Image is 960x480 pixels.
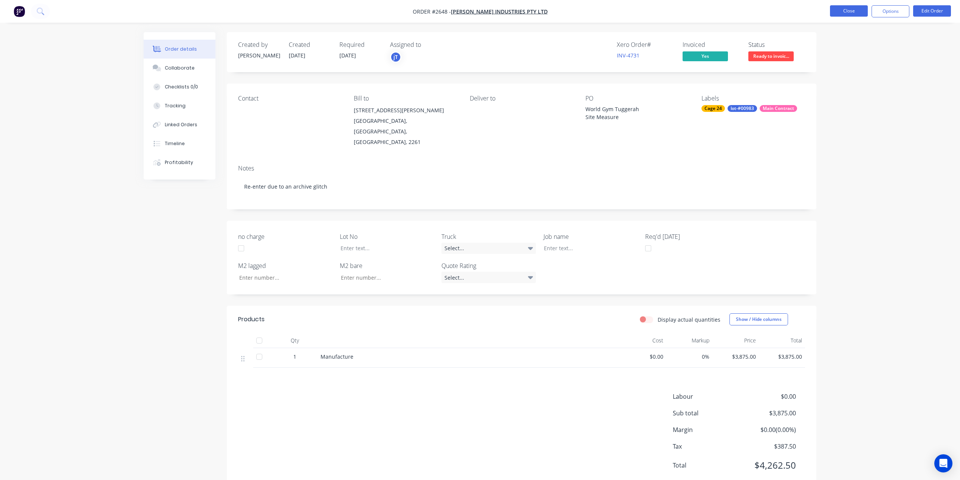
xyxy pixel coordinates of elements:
[701,105,725,112] div: Cage 24
[390,51,401,63] button: jT
[165,159,193,166] div: Profitability
[144,153,215,172] button: Profitability
[354,116,457,147] div: [GEOGRAPHIC_DATA], [GEOGRAPHIC_DATA], [GEOGRAPHIC_DATA], 2261
[165,46,197,53] div: Order details
[165,84,198,90] div: Checklists 0/0
[658,316,720,324] label: Display actual quantities
[913,5,951,17] button: Edit Order
[740,458,796,472] span: $4,262.50
[165,140,185,147] div: Timeline
[144,40,215,59] button: Order details
[451,8,548,15] a: [PERSON_NAME] Industries Pty Ltd
[354,105,457,116] div: [STREET_ADDRESS][PERSON_NAME]
[701,95,805,102] div: Labels
[390,41,466,48] div: Assigned to
[144,77,215,96] button: Checklists 0/0
[666,333,713,348] div: Markup
[740,425,796,434] span: $0.00 ( 0.00 %)
[238,41,280,48] div: Created by
[272,333,317,348] div: Qty
[585,95,689,102] div: PO
[470,95,573,102] div: Deliver to
[441,232,536,241] label: Truck
[289,52,305,59] span: [DATE]
[543,232,638,241] label: Job name
[623,353,663,361] span: $0.00
[14,6,25,17] img: Factory
[238,95,342,102] div: Contact
[339,52,356,59] span: [DATE]
[683,51,728,61] span: Yes
[233,272,333,283] input: Enter number...
[144,115,215,134] button: Linked Orders
[830,5,868,17] button: Close
[740,392,796,401] span: $0.00
[354,95,457,102] div: Bill to
[144,59,215,77] button: Collaborate
[144,96,215,115] button: Tracking
[620,333,666,348] div: Cost
[669,353,710,361] span: 0%
[683,41,739,48] div: Invoiced
[673,442,740,451] span: Tax
[165,65,195,71] div: Collaborate
[165,102,186,109] div: Tracking
[740,442,796,451] span: $387.50
[238,261,333,270] label: M2 lagged
[238,232,333,241] label: no charge
[441,272,536,283] div: Select...
[293,353,296,361] span: 1
[585,105,680,121] div: World Gym Tuggerah Site Measure
[673,461,740,470] span: Total
[645,232,740,241] label: Req'd [DATE]
[728,105,757,112] div: lot-#00983
[872,5,909,17] button: Options
[238,315,265,324] div: Products
[748,51,794,61] span: Ready to invoic...
[441,261,536,270] label: Quote Rating
[748,41,805,48] div: Status
[617,41,674,48] div: Xero Order #
[238,165,805,172] div: Notes
[673,425,740,434] span: Margin
[321,353,353,360] span: Manufacture
[762,353,802,361] span: $3,875.00
[413,8,451,15] span: Order #2648 -
[748,51,794,63] button: Ready to invoic...
[673,409,740,418] span: Sub total
[729,313,788,325] button: Show / Hide columns
[760,105,797,112] div: Main Contract
[238,51,280,59] div: [PERSON_NAME]
[673,392,740,401] span: Labour
[715,353,756,361] span: $3,875.00
[144,134,215,153] button: Timeline
[354,105,457,147] div: [STREET_ADDRESS][PERSON_NAME][GEOGRAPHIC_DATA], [GEOGRAPHIC_DATA], [GEOGRAPHIC_DATA], 2261
[238,175,805,198] div: Re-enter due to an archive glitch
[340,261,434,270] label: M2 bare
[289,41,330,48] div: Created
[441,243,536,254] div: Select...
[712,333,759,348] div: Price
[339,41,381,48] div: Required
[740,409,796,418] span: $3,875.00
[165,121,197,128] div: Linked Orders
[340,232,434,241] label: Lot No
[759,333,805,348] div: Total
[617,52,639,59] a: INV-4731
[934,454,952,472] div: Open Intercom Messenger
[334,272,434,283] input: Enter number...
